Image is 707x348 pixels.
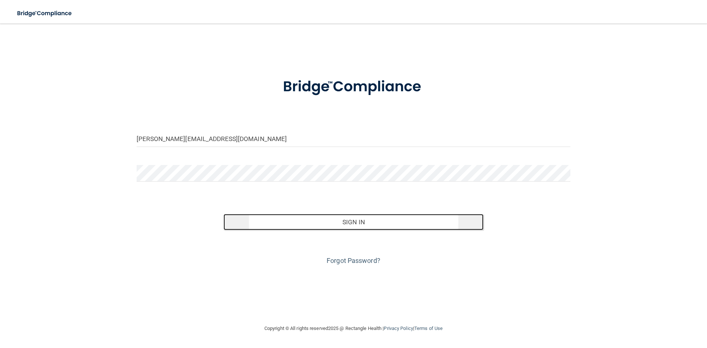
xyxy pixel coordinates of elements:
img: bridge_compliance_login_screen.278c3ca4.svg [11,6,79,21]
a: Privacy Policy [384,326,413,331]
a: Terms of Use [414,326,443,331]
a: Forgot Password? [327,257,380,264]
input: Email [137,130,570,147]
button: Sign In [224,214,484,230]
div: Copyright © All rights reserved 2025 @ Rectangle Health | | [219,317,488,340]
img: bridge_compliance_login_screen.278c3ca4.svg [268,68,439,106]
